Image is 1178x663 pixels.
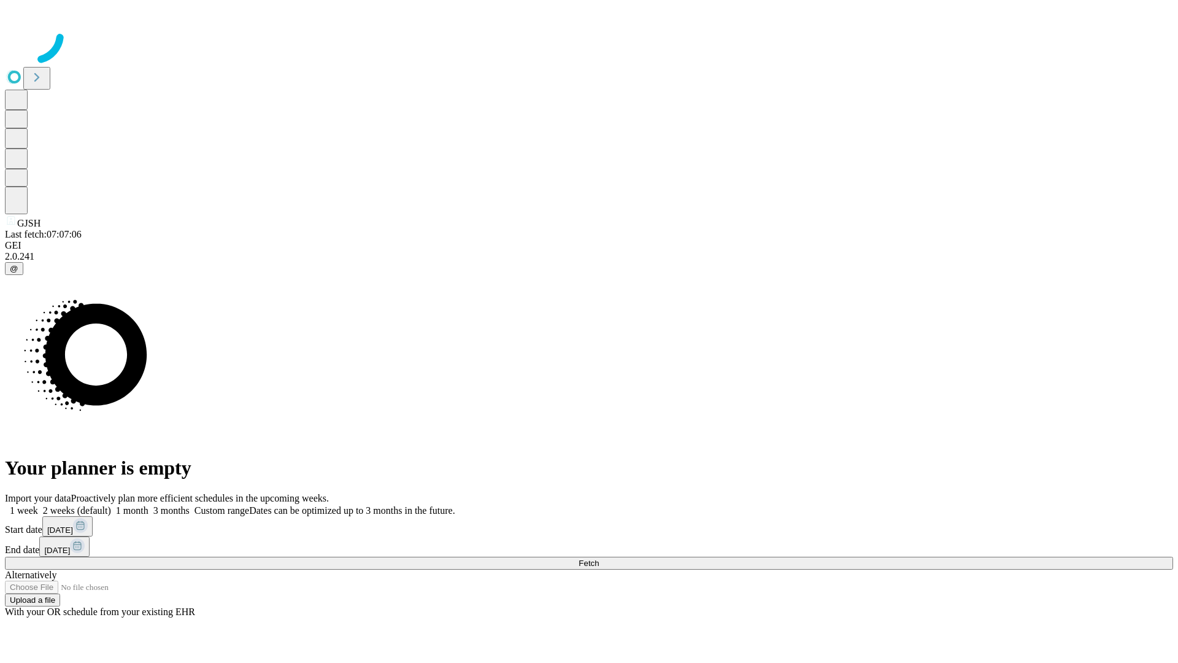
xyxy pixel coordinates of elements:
[5,570,56,580] span: Alternatively
[10,505,38,516] span: 1 week
[116,505,148,516] span: 1 month
[153,505,190,516] span: 3 months
[44,546,70,555] span: [DATE]
[5,557,1173,570] button: Fetch
[47,525,73,535] span: [DATE]
[42,516,93,537] button: [DATE]
[5,594,60,607] button: Upload a file
[249,505,455,516] span: Dates can be optimized up to 3 months in the future.
[5,537,1173,557] div: End date
[5,607,195,617] span: With your OR schedule from your existing EHR
[5,457,1173,479] h1: Your planner is empty
[39,537,90,557] button: [DATE]
[194,505,249,516] span: Custom range
[10,264,18,273] span: @
[71,493,329,503] span: Proactively plan more efficient schedules in the upcoming weeks.
[5,229,82,239] span: Last fetch: 07:07:06
[579,559,599,568] span: Fetch
[5,240,1173,251] div: GEI
[5,262,23,275] button: @
[43,505,111,516] span: 2 weeks (default)
[5,493,71,503] span: Import your data
[17,218,40,228] span: GJSH
[5,251,1173,262] div: 2.0.241
[5,516,1173,537] div: Start date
